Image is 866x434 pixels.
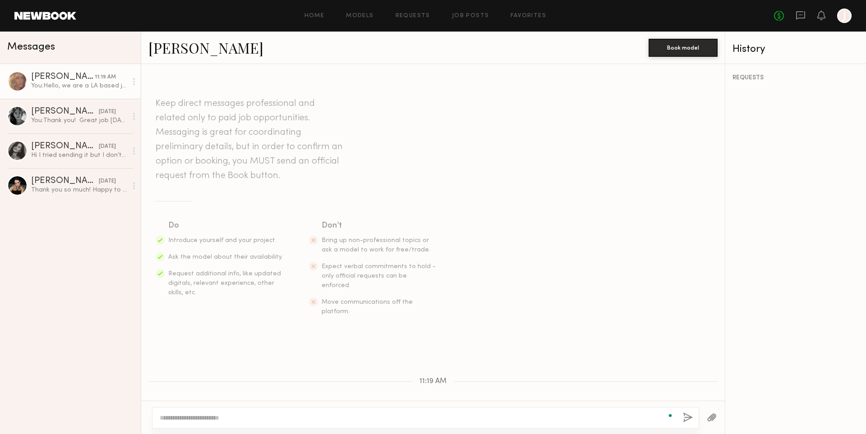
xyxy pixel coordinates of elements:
div: 11:19 AM [95,73,116,82]
a: [PERSON_NAME] [148,38,263,57]
span: Ask the model about their availability. [168,254,283,260]
textarea: To enrich screen reader interactions, please activate Accessibility in Grammarly extension settings [160,413,676,422]
a: Book model [649,43,718,51]
div: REQUESTS [732,75,859,81]
div: Thank you so much! Happy to be there! [31,186,127,194]
div: [PERSON_NAME] [31,142,99,151]
div: History [732,44,859,55]
span: Bring up non-professional topics or ask a model to work for free/trade. [322,238,430,253]
span: Request additional info, like updated digitals, relevant experience, other skills, etc. [168,271,281,296]
span: Introduce yourself and your project. [168,238,276,243]
header: Keep direct messages professional and related only to paid job opportunities. Messaging is great ... [156,96,345,183]
div: You: Hello, we are a LA based jewelry brand, LACE by [PERSON_NAME]. We are reaching out to you fo... [31,82,127,90]
div: Hi I tried sending it but I don’t think it attached. Can I text it to you? [31,151,127,160]
a: Favorites [511,13,546,19]
span: 11:19 AM [419,378,447,385]
a: Requests [396,13,430,19]
div: [PERSON_NAME] [31,107,99,116]
div: [DATE] [99,177,116,186]
a: J [837,9,852,23]
span: Messages [7,42,55,52]
a: Job Posts [452,13,489,19]
button: Book model [649,39,718,57]
div: Don’t [322,219,437,232]
span: Expect verbal commitments to hold - only official requests can be enforced. [322,264,436,288]
div: [DATE] [99,108,116,116]
div: [PERSON_NAME] [31,73,95,82]
div: Do [168,219,284,232]
div: You: Thank you! Great job [DATE]. [31,116,127,125]
span: Move communications off the platform. [322,299,413,315]
div: [DATE] [99,142,116,151]
a: Home [304,13,325,19]
div: [PERSON_NAME] [31,177,99,186]
a: Models [346,13,373,19]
